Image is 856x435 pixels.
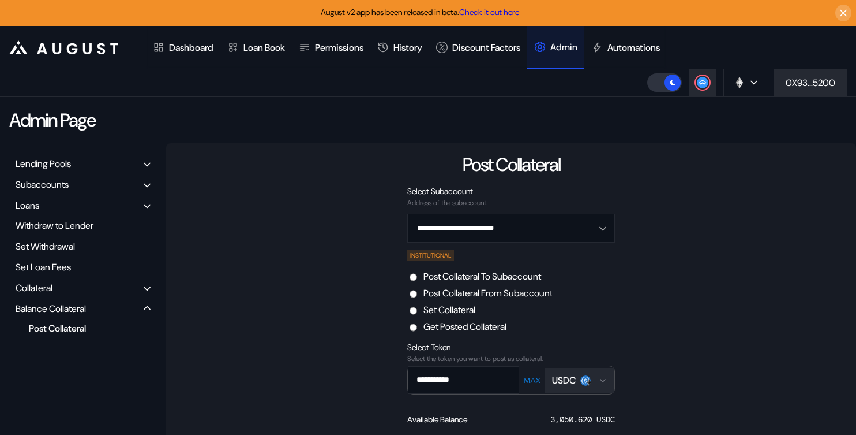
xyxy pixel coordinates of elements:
div: Permissions [315,42,363,54]
div: Loan Book [243,42,285,54]
div: Collateral [16,282,52,294]
label: Post Collateral To Subaccount [423,270,541,282]
button: Open menu [407,214,615,243]
a: Check it out here [459,7,519,17]
div: 0X93...5200 [786,77,835,89]
div: Post Collateral [463,153,560,177]
div: Discount Factors [452,42,520,54]
div: Withdraw to Lender [12,217,155,235]
a: Dashboard [146,26,220,69]
div: Select Subaccount [407,186,615,196]
label: Post Collateral From Subaccount [423,287,553,299]
span: August v2 app has been released in beta. [321,7,519,17]
div: Select the token you want to post as collateral. [407,355,615,363]
img: svg+xml,%3c [585,379,592,386]
a: Permissions [292,26,370,69]
div: Admin Page [9,108,95,132]
div: Dashboard [169,42,213,54]
a: Discount Factors [429,26,527,69]
div: Admin [550,41,577,53]
div: Subaccounts [16,179,69,191]
button: Open menu for selecting token for payment [545,368,614,393]
div: Post Collateral [23,321,135,336]
div: Available Balance [407,414,467,425]
a: History [370,26,429,69]
a: Automations [584,26,667,69]
img: usdc.png [580,375,591,386]
div: History [393,42,422,54]
a: Loan Book [220,26,292,69]
div: 3,050.620 USDC [550,414,615,425]
div: Lending Pools [16,158,71,170]
div: Balance Collateral [16,303,86,315]
div: Set Withdrawal [12,237,155,255]
div: USDC [552,374,576,386]
div: Address of the subaccount. [407,199,615,207]
div: Set Loan Fees [12,258,155,276]
button: 0X93...5200 [774,69,847,96]
a: Admin [527,26,584,69]
label: Set Collateral [423,304,475,316]
div: Automations [607,42,660,54]
button: chain logo [723,69,767,96]
label: Get Posted Collateral [423,321,506,333]
div: Loans [16,199,39,211]
div: Select Token [407,342,615,352]
div: INSTITUTIONAL [407,250,454,261]
img: chain logo [733,76,746,89]
button: MAX [520,375,544,385]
